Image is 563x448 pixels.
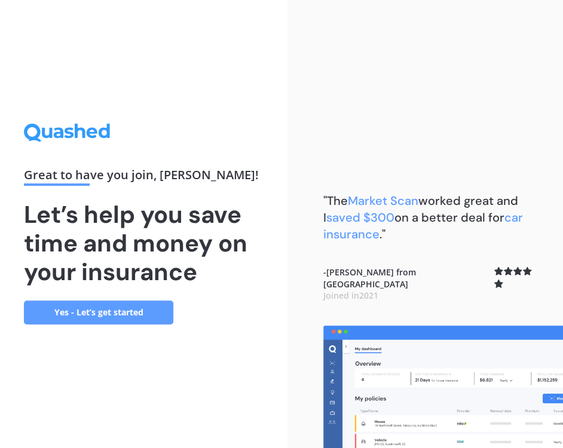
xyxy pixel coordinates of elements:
[24,200,264,286] h1: Let’s help you save time and money on your insurance
[323,326,563,448] img: dashboard.webp
[323,193,523,242] b: "The worked great and I on a better deal for ."
[24,169,264,186] div: Great to have you join , [PERSON_NAME] !
[326,210,394,225] span: saved $300
[323,266,494,302] b: - [PERSON_NAME] from [GEOGRAPHIC_DATA]
[323,290,378,301] span: Joined in 2021
[24,300,173,324] a: Yes - Let’s get started
[348,193,418,208] span: Market Scan
[323,210,523,242] span: car insurance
